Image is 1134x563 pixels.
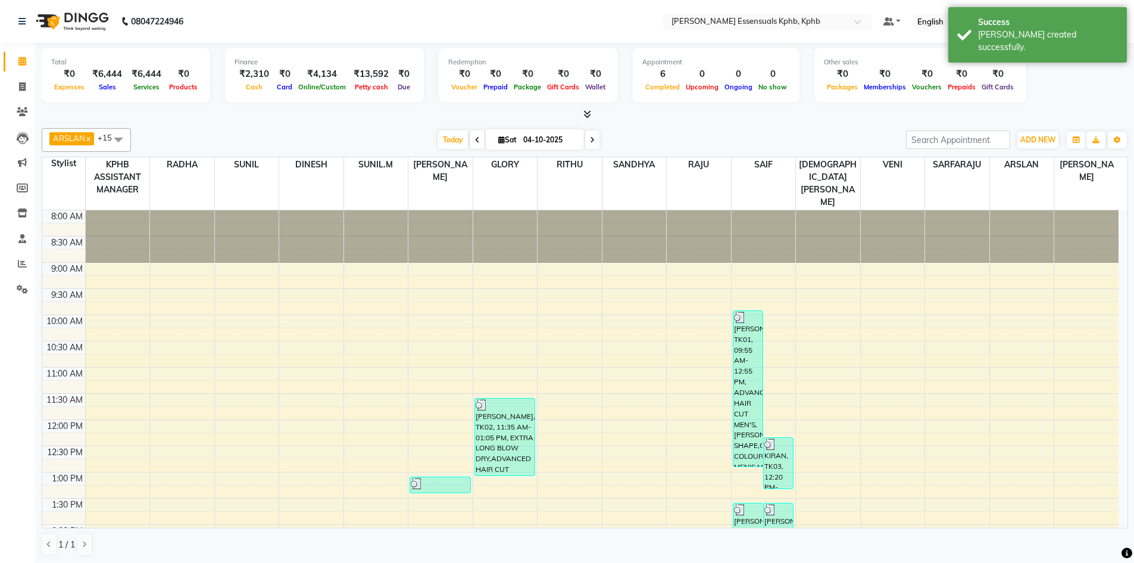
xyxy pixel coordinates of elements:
div: ₹4,134 [295,67,349,81]
span: KPHB ASSISTANT MANAGER [86,157,150,197]
span: Packages [824,83,861,91]
span: RAJU [667,157,731,172]
div: 10:00 AM [44,315,85,328]
span: Online/Custom [295,83,349,91]
span: Due [395,83,413,91]
span: Upcoming [683,83,721,91]
span: Card [274,83,295,91]
div: ₹0 [448,67,480,81]
div: ₹0 [909,67,945,81]
div: 6 [642,67,683,81]
span: Vouchers [909,83,945,91]
a: x [85,133,90,143]
div: ₹0 [824,67,861,81]
div: [PERSON_NAME], TK01, 09:55 AM-12:55 PM, ADVANCED HAIR CUT MEN'S,[PERSON_NAME] SHAPE,GLOBAL COLOUR... [733,311,763,466]
span: SUNIL [215,157,279,172]
img: logo [30,5,112,38]
span: DINESH [279,157,343,172]
span: 1 / 1 [58,539,75,551]
div: Redemption [448,57,608,67]
div: ₹0 [979,67,1017,81]
div: [PERSON_NAME], TK02, 01:05 PM-01:25 PM, EYE BROWS [410,477,470,493]
div: 9:30 AM [49,289,85,301]
div: ₹6,444 [127,67,166,81]
span: Products [166,83,201,91]
div: Finance [235,57,414,67]
button: ADD NEW [1017,132,1058,148]
span: [PERSON_NAME] [1054,157,1119,185]
div: 10:30 AM [44,341,85,354]
div: ₹0 [51,67,88,81]
span: SAIF [732,157,796,172]
div: 2:00 PM [49,525,85,537]
span: SANDHYA [602,157,667,172]
span: Wallet [582,83,608,91]
span: [DEMOGRAPHIC_DATA][PERSON_NAME] [796,157,860,210]
span: SARFARAJU [925,157,989,172]
span: Services [130,83,163,91]
div: Total [51,57,201,67]
div: ₹0 [166,67,201,81]
div: Bill created successfully. [978,29,1118,54]
span: Memberships [861,83,909,91]
span: Sales [96,83,119,91]
span: ARSLAN [990,157,1054,172]
span: Cash [243,83,265,91]
span: Prepaids [945,83,979,91]
span: Prepaid [480,83,511,91]
div: Stylist [42,157,85,170]
span: VENI [861,157,925,172]
span: Voucher [448,83,480,91]
div: ₹0 [393,67,414,81]
div: 1:00 PM [49,472,85,485]
span: Gift Cards [979,83,1017,91]
div: ₹0 [274,67,295,81]
input: Search Appointment [906,130,1010,149]
span: No show [755,83,790,91]
div: ₹0 [861,67,909,81]
div: ₹0 [511,67,544,81]
div: ₹0 [582,67,608,81]
div: ₹0 [480,67,511,81]
div: Success [978,16,1118,29]
span: RADHA [150,157,214,172]
span: GLORY [473,157,538,172]
div: 12:30 PM [45,446,85,459]
div: 0 [755,67,790,81]
div: Other sales [824,57,1017,67]
div: ₹13,592 [349,67,393,81]
div: ₹0 [945,67,979,81]
span: Expenses [51,83,88,91]
span: RITHU [538,157,602,172]
div: 1:30 PM [49,499,85,511]
input: 2025-10-04 [520,131,579,149]
div: ₹2,310 [235,67,274,81]
span: Package [511,83,544,91]
span: Sat [495,135,520,144]
div: 0 [683,67,721,81]
span: Ongoing [721,83,755,91]
div: KIRAN, TK03, 12:20 PM-01:20 PM, ADVANCED HAIR CUT MEN'S [764,438,793,489]
div: 11:30 AM [44,394,85,406]
span: Completed [642,83,683,91]
span: Today [438,130,468,149]
div: ₹0 [544,67,582,81]
div: 8:00 AM [49,210,85,223]
div: [PERSON_NAME], TK02, 11:35 AM-01:05 PM, EXTRA LONG BLOW DRY,ADVANCED HAIR CUT WOMEN'S [475,399,535,475]
span: Petty cash [352,83,391,91]
div: 12:00 PM [45,420,85,433]
div: 8:30 AM [49,237,85,249]
div: 0 [721,67,755,81]
span: +15 [98,133,121,142]
div: 11:00 AM [44,368,85,380]
span: ADD NEW [1020,135,1055,144]
div: Appointment [642,57,790,67]
span: [PERSON_NAME] [408,157,473,185]
div: 9:00 AM [49,263,85,275]
span: Gift Cards [544,83,582,91]
b: 08047224946 [131,5,183,38]
div: ₹6,444 [88,67,127,81]
span: SUNIL.M [344,157,408,172]
span: ARSLAN [53,133,85,143]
